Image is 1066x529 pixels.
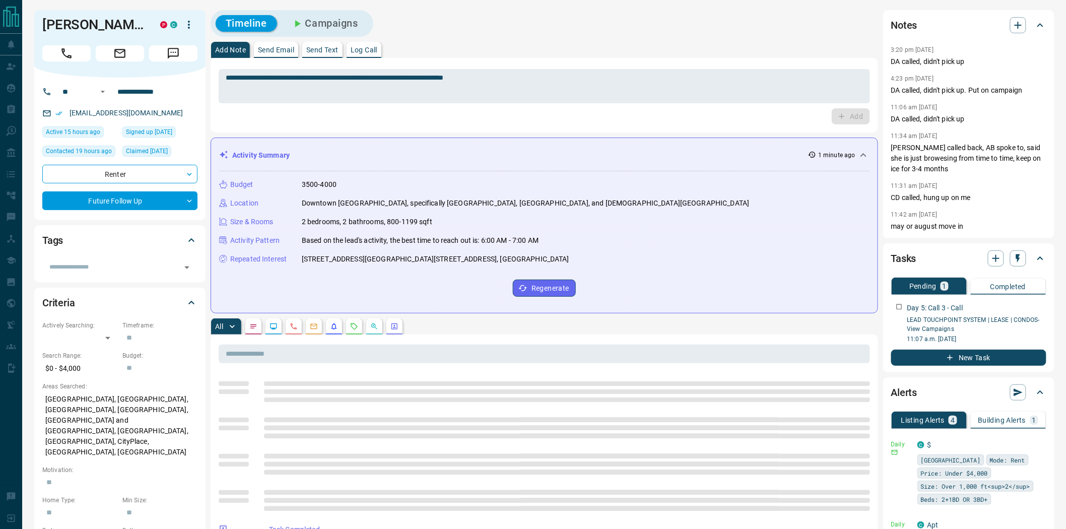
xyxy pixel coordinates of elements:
svg: Requests [350,322,358,330]
span: Contacted 19 hours ago [46,146,112,156]
p: 11:42 am [DATE] [891,211,938,218]
p: Budget: [122,351,197,360]
div: Criteria [42,291,197,315]
span: Message [149,45,197,61]
button: Timeline [216,15,277,32]
p: $0 - $4,000 [42,360,117,377]
p: DA called, didn't pick up [891,114,1046,124]
button: New Task [891,350,1046,366]
span: Price: Under $4,000 [921,468,988,478]
p: Send Email [258,46,294,53]
div: Notes [891,13,1046,37]
span: Size: Over 1,000 ft<sup>2</sup> [921,481,1030,491]
a: Apt [927,521,939,529]
p: Send Text [306,46,339,53]
p: Min Size: [122,496,197,505]
p: Activity Summary [232,150,290,161]
p: [PERSON_NAME] called back, AB spoke to, said she is just browesing from time to time, keep on ice... [891,143,1046,174]
p: Size & Rooms [230,217,274,227]
svg: Lead Browsing Activity [270,322,278,330]
p: Completed [990,283,1026,290]
p: 1 [1032,417,1036,424]
svg: Agent Actions [390,322,398,330]
p: Based on the lead's activity, the best time to reach out is: 6:00 AM - 7:00 AM [302,235,539,246]
div: condos.ca [917,521,924,528]
p: Budget [230,179,253,190]
div: Tasks [891,246,1046,271]
p: Search Range: [42,351,117,360]
p: Add Note [215,46,246,53]
span: [GEOGRAPHIC_DATA] [921,455,981,465]
p: [GEOGRAPHIC_DATA], [GEOGRAPHIC_DATA], [GEOGRAPHIC_DATA], [GEOGRAPHIC_DATA], [GEOGRAPHIC_DATA] and... [42,391,197,460]
h2: Tasks [891,250,916,267]
p: Downtown [GEOGRAPHIC_DATA], specifically [GEOGRAPHIC_DATA], [GEOGRAPHIC_DATA], and [DEMOGRAPHIC_D... [302,198,750,209]
h2: Criteria [42,295,75,311]
p: 11:34 am [DATE] [891,133,938,140]
p: [STREET_ADDRESS][GEOGRAPHIC_DATA][STREET_ADDRESS], [GEOGRAPHIC_DATA] [302,254,569,264]
p: 4 [951,417,955,424]
svg: Emails [310,322,318,330]
span: Beds: 2+1BD OR 3BD+ [921,494,988,504]
p: Repeated Interest [230,254,287,264]
p: Areas Searched: [42,382,197,391]
p: Day 5: Call 3 - Call [907,303,963,313]
div: Fri Aug 15 2025 [42,126,117,141]
span: Mode: Rent [990,455,1025,465]
h2: Notes [891,17,917,33]
div: Tags [42,228,197,252]
div: Alerts [891,380,1046,405]
div: Future Follow Up [42,191,197,210]
a: LEAD TOUCHPOINT SYSTEM | LEASE | CONDOS- View Campaigns [907,316,1040,333]
svg: Opportunities [370,322,378,330]
p: Activity Pattern [230,235,280,246]
div: Wed Jan 22 2020 [122,126,197,141]
p: Home Type: [42,496,117,505]
h2: Tags [42,232,63,248]
a: $ [927,441,931,449]
p: Location [230,198,258,209]
p: Pending [909,283,937,290]
p: Daily [891,520,911,529]
button: Open [97,86,109,98]
svg: Notes [249,322,257,330]
p: 3:20 pm [DATE] [891,46,934,53]
p: All [215,323,223,330]
div: condos.ca [170,21,177,28]
p: 11:06 am [DATE] [891,104,938,111]
p: CD called, hung up on me [891,192,1046,203]
h1: [PERSON_NAME] [42,17,145,33]
button: Campaigns [281,15,368,32]
p: 11:31 am [DATE] [891,182,938,189]
span: Email [96,45,144,61]
h2: Alerts [891,384,917,401]
p: DA called, didn't pick up. Put on campaign [891,85,1046,96]
p: Building Alerts [978,417,1026,424]
p: Motivation: [42,466,197,475]
div: condos.ca [917,441,924,448]
p: 3500-4000 [302,179,337,190]
span: Active 15 hours ago [46,127,100,137]
p: Actively Searching: [42,321,117,330]
p: DA called, didn't pick up [891,56,1046,67]
div: Tue Nov 09 2021 [122,146,197,160]
p: Listing Alerts [901,417,945,424]
svg: Email [891,449,898,456]
p: 1 [943,283,947,290]
p: Daily [891,440,911,449]
p: 1 minute ago [818,151,855,160]
p: Log Call [351,46,377,53]
div: Renter [42,165,197,183]
div: Fri Aug 15 2025 [42,146,117,160]
p: 11:07 a.m. [DATE] [907,335,1046,344]
div: Activity Summary1 minute ago [219,146,870,165]
span: Signed up [DATE] [126,127,172,137]
svg: Email Verified [55,110,62,117]
svg: Listing Alerts [330,322,338,330]
span: Call [42,45,91,61]
span: Claimed [DATE] [126,146,168,156]
p: may or august move in [891,221,1046,232]
p: 4:23 pm [DATE] [891,75,934,82]
button: Open [180,260,194,275]
p: 2 bedrooms, 2 bathrooms, 800-1199 sqft [302,217,432,227]
button: Regenerate [513,280,576,297]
